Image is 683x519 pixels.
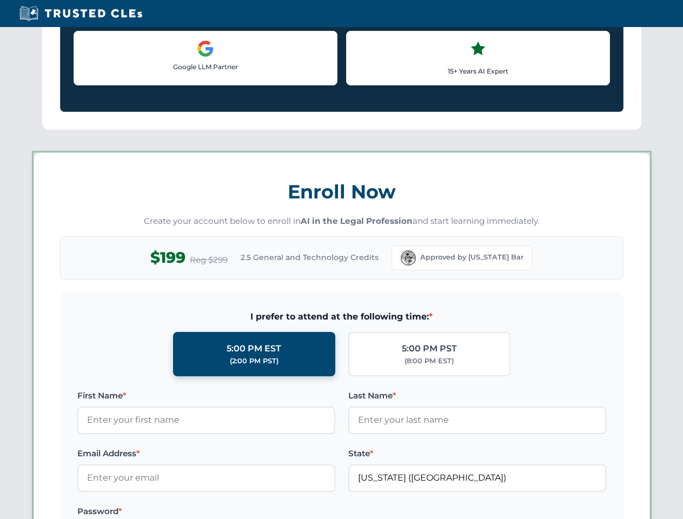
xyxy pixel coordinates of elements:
span: 2.5 General and Technology Credits [241,251,379,263]
div: 5:00 PM EST [227,342,281,356]
span: Approved by [US_STATE] Bar [420,252,523,263]
p: Create your account below to enroll in and start learning immediately. [60,215,624,228]
label: Email Address [77,447,335,460]
img: Trusted CLEs [16,5,145,22]
div: 5:00 PM PST [402,342,457,356]
input: Enter your first name [77,407,335,434]
h3: Enroll Now [60,175,624,209]
span: $199 [150,245,185,270]
label: State [348,447,606,460]
input: Enter your email [77,464,335,491]
label: Last Name [348,389,606,402]
span: I prefer to attend at the following time: [77,310,606,324]
div: (2:00 PM PST) [230,356,278,367]
p: Google LLM Partner [83,62,328,72]
img: Florida Bar [401,250,416,265]
input: Florida (FL) [348,464,606,491]
p: 15+ Years AI Expert [355,66,601,76]
span: Reg $299 [190,254,228,267]
input: Enter your last name [348,407,606,434]
label: First Name [77,389,335,402]
label: Password [77,505,335,518]
strong: AI in the Legal Profession [301,216,413,226]
div: (8:00 PM EST) [405,356,454,367]
img: Google [197,40,214,57]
